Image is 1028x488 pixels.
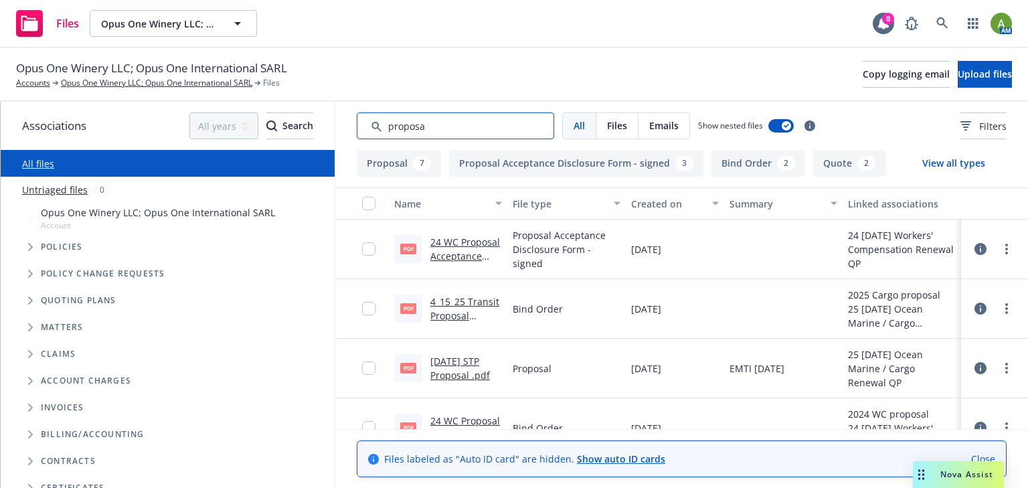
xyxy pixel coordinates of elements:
[1,203,335,421] div: Tree Example
[711,150,805,177] button: Bind Order
[513,421,563,435] span: Bind Order
[266,120,277,131] svg: Search
[991,13,1012,34] img: photo
[357,112,554,139] input: Search by keyword...
[863,61,950,88] button: Copy logging email
[400,244,416,254] span: pdf
[626,187,724,220] button: Created on
[631,421,661,435] span: [DATE]
[940,469,993,480] span: Nova Assist
[41,377,131,385] span: Account charges
[513,197,606,211] div: File type
[631,197,704,211] div: Created on
[960,119,1007,133] span: Filters
[93,182,111,197] div: 0
[357,150,441,177] button: Proposal
[843,187,961,220] button: Linked associations
[389,187,507,220] button: Name
[863,68,950,80] span: Copy logging email
[362,197,375,210] input: Select all
[362,242,375,256] input: Toggle Row Selected
[958,61,1012,88] button: Upload files
[913,461,1004,488] button: Nova Assist
[999,360,1015,376] a: more
[513,361,551,376] span: Proposal
[898,10,925,37] a: Report a Bug
[813,150,885,177] button: Quote
[848,347,956,390] div: 25 [DATE] Ocean Marine / Cargo Renewal QP
[730,197,823,211] div: Summary
[11,5,84,42] a: Files
[577,453,665,465] a: Show auto ID cards
[960,112,1007,139] button: Filters
[848,228,956,270] div: 24 [DATE] Workers' Compensation Renewal QP
[631,242,661,256] span: [DATE]
[631,361,661,376] span: [DATE]
[41,206,275,220] span: Opus One Winery LLC; Opus One International SARL
[362,421,375,434] input: Toggle Row Selected
[430,236,500,276] a: 24 WC Proposal Acceptance signed.pdf
[848,407,956,421] div: 2024 WC proposal
[631,302,661,316] span: [DATE]
[41,430,145,438] span: Billing/Accounting
[61,77,252,89] a: Opus One Winery LLC; Opus One International SARL
[266,112,313,139] button: SearchSearch
[413,156,431,171] div: 7
[848,288,956,302] div: 2025 Cargo proposal
[507,187,626,220] button: File type
[400,363,416,373] span: pdf
[960,10,987,37] a: Switch app
[901,150,1007,177] button: View all types
[848,197,956,211] div: Linked associations
[607,118,627,133] span: Files
[449,150,703,177] button: Proposal Acceptance Disclosure Form - signed
[730,361,784,376] span: EMTI [DATE]
[362,361,375,375] input: Toggle Row Selected
[41,270,165,278] span: Policy change requests
[41,350,76,358] span: Claims
[958,68,1012,80] span: Upload files
[857,156,875,171] div: 2
[41,323,83,331] span: Matters
[430,355,490,382] a: [DATE] STP Proposal .pdf
[979,119,1007,133] span: Filters
[848,302,956,330] div: 25 [DATE] Ocean Marine / Cargo Renewal QP
[513,228,620,270] span: Proposal Acceptance Disclosure Form - signed
[698,120,763,131] span: Show nested files
[266,113,313,139] div: Search
[41,457,96,465] span: Contracts
[675,156,693,171] div: 3
[384,452,665,466] span: Files labeled as "Auto ID card" are hidden.
[999,241,1015,257] a: more
[263,77,280,89] span: Files
[41,404,84,412] span: Invoices
[90,10,257,37] button: Opus One Winery LLC; Opus One International SARL
[513,302,563,316] span: Bind Order
[929,10,956,37] a: Search
[430,414,500,455] a: 24 WC Proposal Acceptance signed.pdf
[913,461,930,488] div: Drag to move
[56,18,79,29] span: Files
[999,301,1015,317] a: more
[16,77,50,89] a: Accounts
[848,421,956,449] div: 24 [DATE] Workers' Compensation Renewal QP
[724,187,843,220] button: Summary
[777,156,795,171] div: 2
[971,452,995,466] a: Close
[22,183,88,197] a: Untriaged files
[400,303,416,313] span: pdf
[41,297,116,305] span: Quoting plans
[22,157,54,170] a: All files
[41,220,275,231] span: Account
[362,302,375,315] input: Toggle Row Selected
[41,243,83,251] span: Policies
[430,295,499,336] a: 4_15_25 Transit Proposal signed.pdf
[400,422,416,432] span: pdf
[101,17,217,31] span: Opus One Winery LLC; Opus One International SARL
[649,118,679,133] span: Emails
[394,197,487,211] div: Name
[882,13,894,25] div: 8
[574,118,585,133] span: All
[22,117,86,135] span: Associations
[999,420,1015,436] a: more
